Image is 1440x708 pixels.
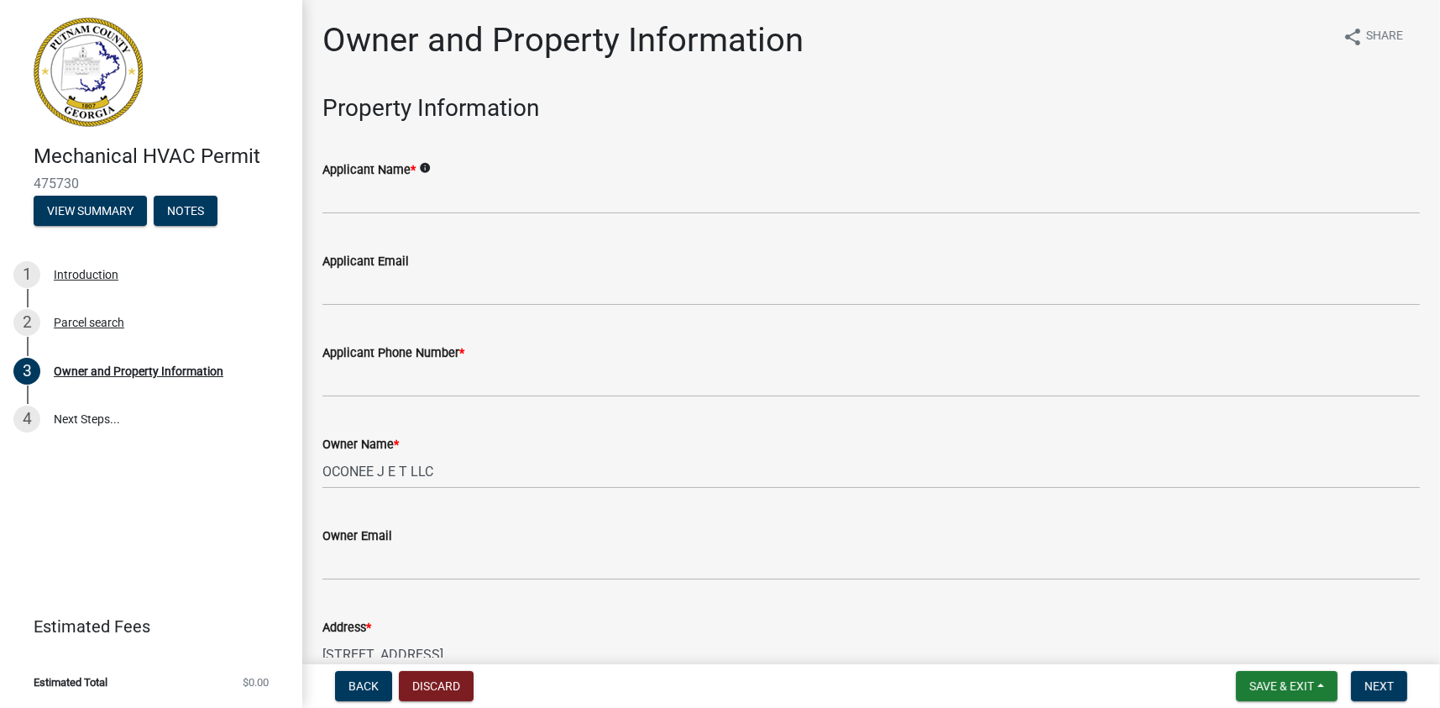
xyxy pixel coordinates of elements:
[335,671,392,701] button: Back
[1249,679,1314,693] span: Save & Exit
[1236,671,1338,701] button: Save & Exit
[34,18,143,127] img: Putnam County, Georgia
[34,205,147,218] wm-modal-confirm: Summary
[322,348,464,359] label: Applicant Phone Number
[1329,20,1416,53] button: shareShare
[1366,27,1403,47] span: Share
[322,94,1420,123] h3: Property Information
[154,205,217,218] wm-modal-confirm: Notes
[1364,679,1394,693] span: Next
[1351,671,1407,701] button: Next
[322,622,371,634] label: Address
[13,610,275,643] a: Estimated Fees
[399,671,474,701] button: Discard
[54,269,118,281] div: Introduction
[419,162,431,174] i: info
[34,144,289,169] h4: Mechanical HVAC Permit
[243,677,269,688] span: $0.00
[322,20,804,60] h1: Owner and Property Information
[13,261,40,288] div: 1
[1343,27,1363,47] i: share
[322,531,392,543] label: Owner Email
[322,256,409,268] label: Applicant Email
[154,196,217,226] button: Notes
[13,309,40,336] div: 2
[13,406,40,433] div: 4
[54,317,124,328] div: Parcel search
[322,439,399,451] label: Owner Name
[34,176,269,191] span: 475730
[54,365,223,377] div: Owner and Property Information
[13,358,40,385] div: 3
[348,679,379,693] span: Back
[34,196,147,226] button: View Summary
[34,677,107,688] span: Estimated Total
[322,165,416,176] label: Applicant Name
